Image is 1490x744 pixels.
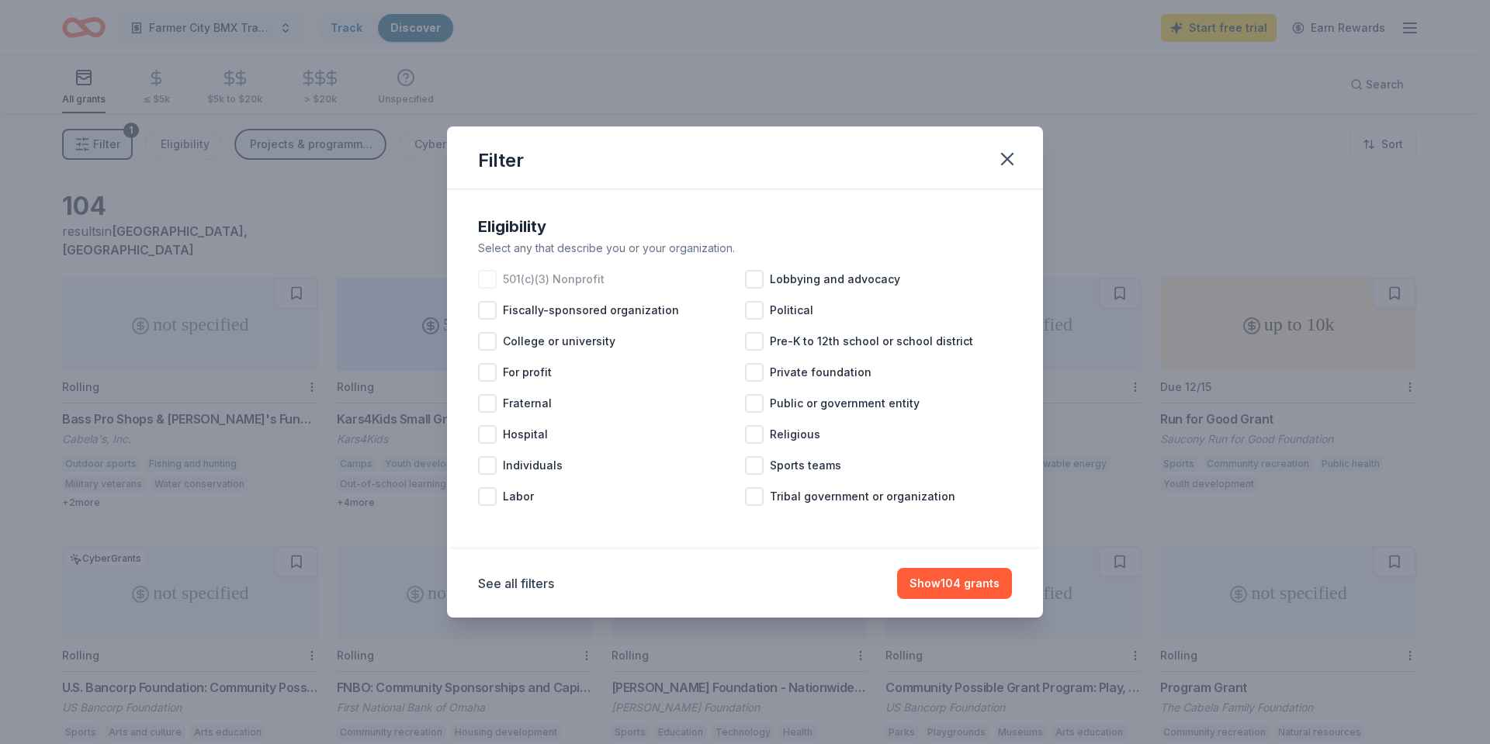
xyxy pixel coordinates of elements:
span: College or university [503,332,615,351]
span: Tribal government or organization [770,487,955,506]
span: Lobbying and advocacy [770,270,900,289]
span: Individuals [503,456,563,475]
span: Hospital [503,425,548,444]
span: Religious [770,425,820,444]
button: See all filters [478,574,554,593]
span: Labor [503,487,534,506]
button: Show104 grants [897,568,1012,599]
span: 501(c)(3) Nonprofit [503,270,605,289]
span: Fraternal [503,394,552,413]
div: Select any that describe you or your organization. [478,239,1012,258]
span: Private foundation [770,363,871,382]
span: Public or government entity [770,394,920,413]
span: Sports teams [770,456,841,475]
span: Pre-K to 12th school or school district [770,332,973,351]
div: Eligibility [478,214,1012,239]
span: Fiscally-sponsored organization [503,301,679,320]
div: Filter [478,148,524,173]
span: For profit [503,363,552,382]
span: Political [770,301,813,320]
